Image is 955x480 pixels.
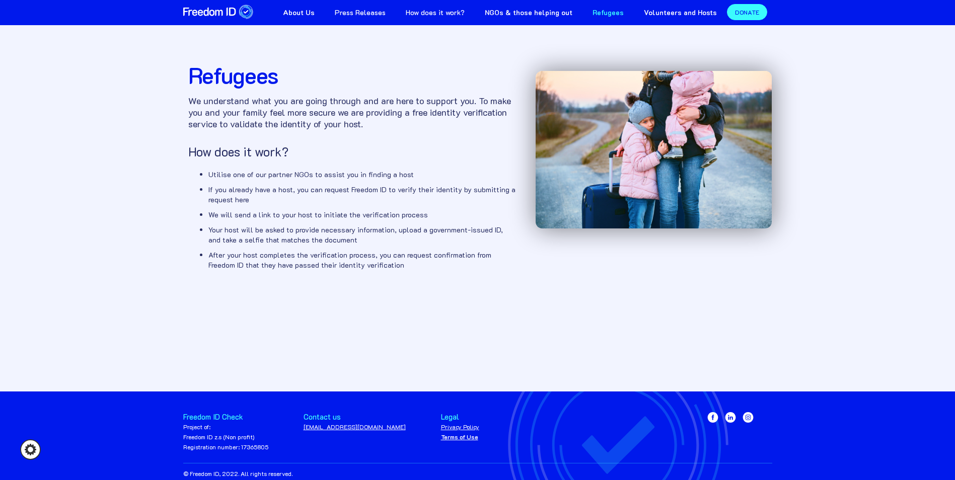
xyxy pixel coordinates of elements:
[644,8,717,17] strong: Volunteers and Hosts
[188,145,516,158] h3: How does it work?
[208,170,516,185] li: Utilise one of our partner NGOs to assist you in finding a host
[208,225,516,250] li: Your host will be asked to provide necessary information, upload a government-issued ID, and take...
[485,8,572,17] strong: NGOs & those helping out
[441,423,479,431] a: Privacy Policy
[283,8,315,17] strong: About Us
[208,250,516,275] li: After your host completes the verification process, you can request confirmation from Freedom ID ...
[304,412,406,422] div: Contact us‬‬
[183,412,268,422] div: Freedom ID Check
[188,60,278,90] strong: Refugees
[593,8,624,17] strong: Refugees
[727,4,767,20] a: DONATE
[183,422,268,452] div: Project of: Freedom ID z.s (Non profit) Registration number: 17365805
[304,423,406,431] a: [EMAIL_ADDRESS][DOMAIN_NAME]
[188,95,516,130] h2: We understand what you are going through and are here to support you. To make you and your family...
[20,439,41,460] a: Cookie settings
[441,412,479,422] div: Legal
[208,185,516,210] li: If you already have a host, you can request Freedom ID to verify their identity by submitting a r...
[441,433,478,441] a: Terms of Use
[208,210,516,225] li: We will send a link to your host to initiate the verification process
[183,468,292,478] div: © Freedom ID, 2022. All rights reserved.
